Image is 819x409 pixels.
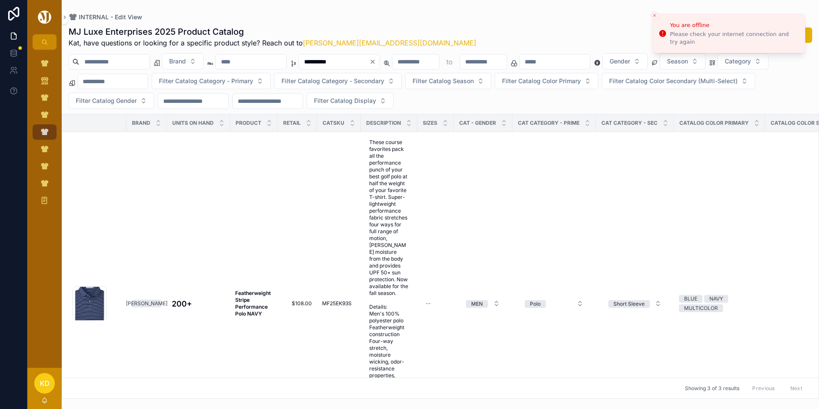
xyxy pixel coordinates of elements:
[40,378,50,388] span: KD
[281,77,384,85] span: Filter Catalog Category - Secondary
[236,120,261,126] span: Product
[670,21,798,30] div: You are offline
[602,73,755,89] button: Select Button
[601,296,668,311] button: Select Button
[314,96,376,105] span: Filter Catalog Display
[307,93,394,109] button: Select Button
[69,13,142,21] a: INTERNAL - Edit View
[725,57,751,66] span: Category
[126,300,167,307] div: [PERSON_NAME]
[69,38,476,48] span: Kat, have questions or looking for a specific product style? Reach out to
[79,13,142,21] span: INTERNAL - Edit View
[422,297,448,310] a: --
[323,120,344,126] span: CATSKU
[27,50,62,220] div: scrollable content
[717,53,768,69] button: Select Button
[405,73,491,89] button: Select Button
[69,26,476,38] h1: MJ Luxe Enterprises 2025 Product Catalog
[459,120,496,126] span: CAT - GENDER
[423,120,437,126] span: SIZES
[159,77,253,85] span: Filter Catalog Category - Primary
[69,93,154,109] button: Select Button
[608,299,650,308] button: Unselect SHORT_SLEEVE
[685,385,739,392] span: Showing 3 of 3 results
[684,304,718,312] div: MULTICOLOR
[322,300,352,307] span: MF25EK93S
[471,300,483,308] div: MEN
[459,296,507,311] button: Select Button
[152,73,271,89] button: Select Button
[518,120,580,126] span: CAT CATEGORY - PRIME
[426,300,431,307] div: --
[525,299,546,308] button: Unselect POLO
[602,53,648,69] button: Select Button
[162,53,203,69] button: Select Button
[670,30,798,46] div: Please check your internet connection and try again
[36,10,53,24] img: App logo
[172,120,214,126] span: Units On Hand
[283,300,312,307] a: $108.00
[517,295,591,312] a: Select Button
[609,77,738,85] span: Filter Catalog Color Secondary (Multi-Select)
[274,73,402,89] button: Select Button
[667,57,688,66] span: Season
[303,39,476,47] a: [PERSON_NAME][EMAIL_ADDRESS][DOMAIN_NAME]
[679,295,760,312] a: BLUENAVYMULTICOLOR
[132,120,150,126] span: Brand
[679,120,749,126] span: Catalog Color Primary
[502,77,581,85] span: Filter Catalog Color Primary
[495,73,598,89] button: Select Button
[132,300,161,307] a: [PERSON_NAME]
[610,57,630,66] span: Gender
[169,57,186,66] span: Brand
[660,53,705,69] button: Select Button
[613,300,645,308] div: Short Sleeve
[709,295,723,303] div: NAVY
[518,296,590,311] button: Select Button
[650,11,659,20] button: Close toast
[235,290,272,317] a: Featherweight Stripe Performance Polo NAVY
[172,298,225,310] a: 200+
[322,300,356,307] a: MF25EK93S
[446,57,453,67] p: to
[684,295,697,303] div: BLUE
[283,120,301,126] span: Retail
[601,120,658,126] span: CAT CATEGORY - SEC
[235,290,272,317] strong: Featherweight Stripe Performance Polo NAVY
[369,58,380,65] button: Clear
[530,300,541,308] div: Polo
[412,77,474,85] span: Filter Catalog Season
[366,120,401,126] span: Description
[76,96,137,105] span: Filter Catalog Gender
